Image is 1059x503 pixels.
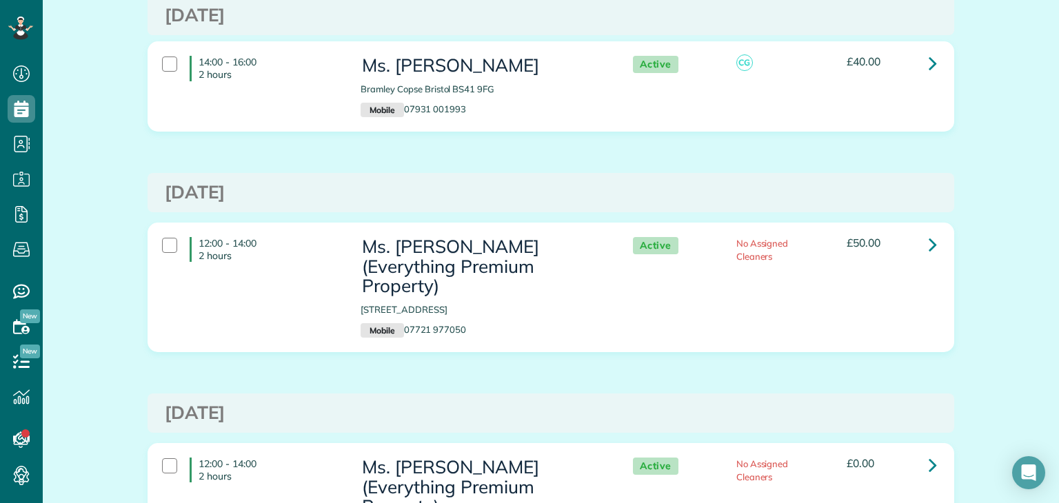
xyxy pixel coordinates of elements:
a: Mobile07931 001993 [361,103,466,114]
h3: Ms. [PERSON_NAME] (Everything Premium Property) [361,237,605,296]
span: £40.00 [847,54,880,68]
span: Active [633,237,678,254]
p: 2 hours [199,249,340,262]
span: £0.00 [847,456,874,470]
h3: [DATE] [165,403,937,423]
span: Active [633,458,678,475]
h4: 14:00 - 16:00 [190,56,340,81]
p: 2 hours [199,470,340,482]
span: CG [736,54,753,71]
a: Mobile07721 977050 [361,324,466,335]
small: Mobile [361,323,403,338]
h4: 12:00 - 14:00 [190,237,340,262]
h3: Ms. [PERSON_NAME] [361,56,605,76]
span: New [20,309,40,323]
p: [STREET_ADDRESS] [361,303,605,316]
h4: 12:00 - 14:00 [190,458,340,482]
span: Active [633,56,678,73]
p: Bramley Copse Bristol BS41 9FG [361,83,605,96]
span: £50.00 [847,236,880,249]
small: Mobile [361,103,403,118]
span: No Assigned Cleaners [736,458,789,482]
div: Open Intercom Messenger [1012,456,1045,489]
h3: [DATE] [165,6,937,25]
span: No Assigned Cleaners [736,238,789,262]
p: 2 hours [199,68,340,81]
span: New [20,345,40,358]
h3: [DATE] [165,183,937,203]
